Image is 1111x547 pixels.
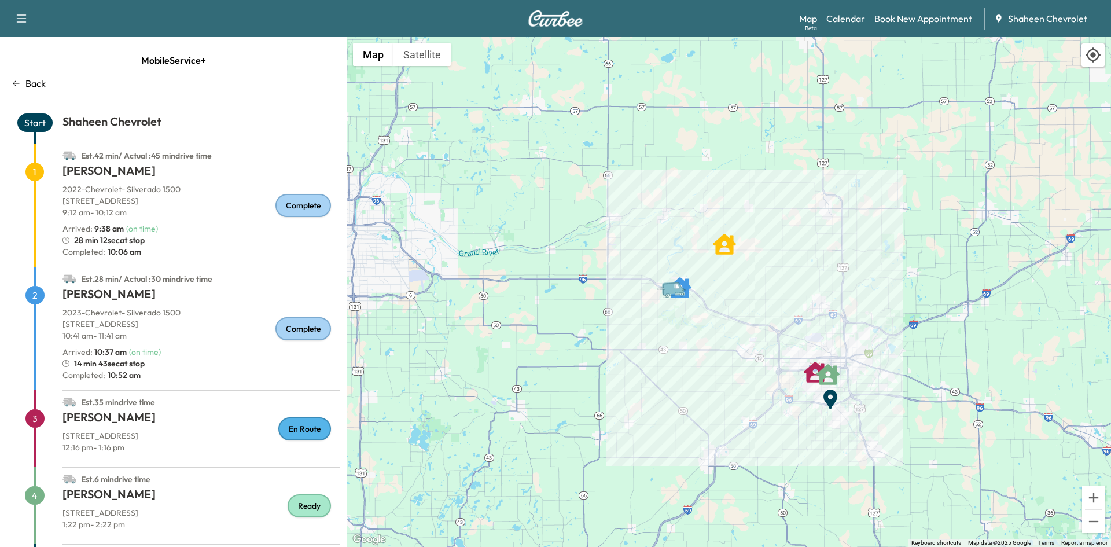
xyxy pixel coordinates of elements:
span: ( on time ) [126,223,158,234]
h1: Shaheen Chevrolet [62,113,340,134]
img: Google [350,532,388,547]
h1: [PERSON_NAME] [62,286,340,307]
span: Shaheen Chevrolet [1008,12,1087,25]
h1: [PERSON_NAME] [62,409,340,430]
div: Complete [275,317,331,340]
button: Keyboard shortcuts [911,539,961,547]
div: Recenter map [1081,43,1105,67]
gmp-advanced-marker: HENRY SILLIVAN [816,357,840,380]
p: 1:22 pm - 2:22 pm [62,519,340,530]
span: 3 [25,409,45,428]
span: 10:06 am [105,246,141,258]
div: Complete [275,194,331,217]
p: Arrived : [62,346,127,358]
span: 28 min 12sec at stop [74,234,145,246]
button: Show satellite imagery [393,43,451,66]
span: 1 [25,163,44,181]
p: Back [25,76,46,90]
p: Completed: [62,369,340,381]
span: 4 [25,486,45,505]
a: Terms (opens in new tab) [1038,539,1054,546]
button: Zoom in [1082,486,1105,509]
div: En Route [278,417,331,440]
span: 2 [25,286,45,304]
span: 9:38 am [94,223,124,234]
div: Beta [805,24,817,32]
p: 12:16 pm - 1:16 pm [62,442,340,453]
gmp-advanced-marker: Van [656,269,697,289]
span: Est. 28 min / Actual : 30 min drive time [81,274,212,284]
a: Calendar [826,12,865,25]
a: Open this area in Google Maps (opens a new window) [350,532,388,547]
span: ( on time ) [129,347,161,357]
p: [STREET_ADDRESS] [62,318,340,330]
img: Curbee Logo [528,10,583,27]
a: MapBeta [799,12,817,25]
p: 9:12 am - 10:12 am [62,207,340,218]
span: Est. 6 min drive time [81,474,150,484]
a: Report a map error [1061,539,1108,546]
h1: [PERSON_NAME] [62,163,340,183]
span: Est. 42 min / Actual : 45 min drive time [81,150,212,161]
span: Start [17,113,53,132]
button: Zoom out [1082,510,1105,533]
p: [STREET_ADDRESS] [62,430,340,442]
span: 10:37 am [94,347,127,357]
p: Arrived : [62,223,124,234]
p: 2023 - Chevrolet - Silverado 1500 [62,307,340,318]
span: Est. 35 min drive time [81,397,155,408]
p: 10:41 am - 11:41 am [62,330,340,342]
span: 10:52 am [105,369,141,381]
span: 14 min 43sec at stop [74,358,145,369]
gmp-advanced-marker: RONALD SCHAFER [713,227,736,250]
p: 2022 - Chevrolet - Silverado 1500 [62,183,340,195]
p: [STREET_ADDRESS] [62,195,340,207]
button: Show street map [353,43,393,66]
div: Ready [288,494,331,517]
span: MobileService+ [141,49,206,72]
span: Map data ©2025 Google [968,539,1031,546]
p: Completed: [62,246,340,258]
gmp-advanced-marker: End Point [819,382,842,405]
p: [STREET_ADDRESS] [62,507,340,519]
a: Book New Appointment [874,12,972,25]
gmp-advanced-marker: TODD GOODRICH [804,355,827,378]
h1: [PERSON_NAME] [62,486,340,507]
